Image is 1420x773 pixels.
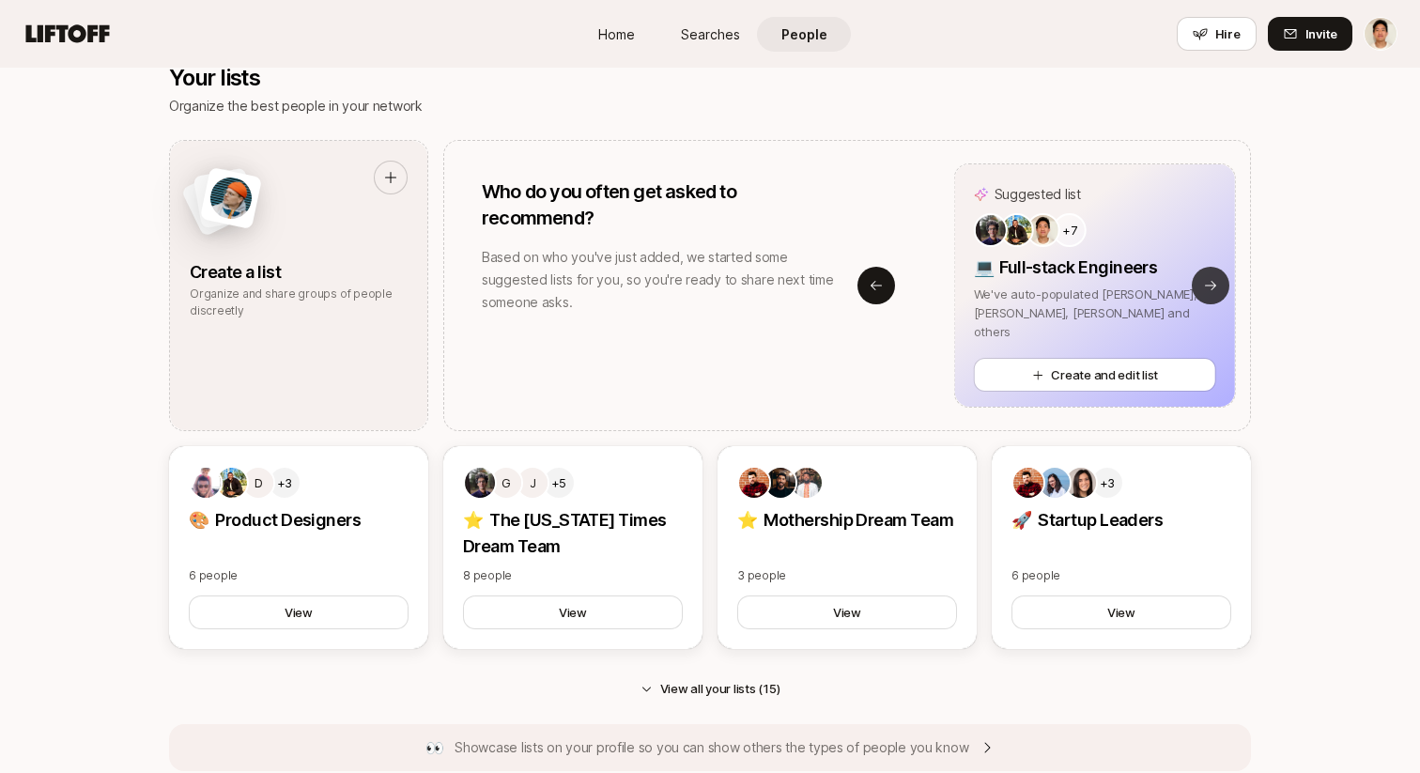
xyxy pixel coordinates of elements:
p: Suggested list [995,183,1081,206]
img: Jeremy Chen [1365,18,1397,50]
a: People [757,17,851,52]
img: 1baabf1b_b77f_4435_b8ae_0739ab3bae7c.jpg [739,468,769,498]
p: 6 people [1011,567,1231,584]
button: View [1011,595,1231,629]
span: Searches [681,24,740,44]
img: 3b21b1e9_db0a_4655_a67f_ab9b1489a185.jpg [1040,468,1070,498]
img: b5e2bf9f_60b1_4f06_ad3c_30d5f6d2c1b1.jpg [976,215,1006,245]
p: 🎨 Product Designers [189,507,409,533]
img: man-with-orange-hat.png [207,174,255,223]
p: 3 people [737,567,957,584]
a: Searches [663,17,757,52]
p: Who do you often get asked to recommend? [482,178,837,231]
p: +5 [551,473,566,492]
a: ⭐ Mothership Dream Team3 peopleView [718,446,977,649]
img: 71d7b91d_d7cb_43b4_a7ea_a9b2f2cc6e03.jpg [1066,468,1096,498]
p: Showcase lists on your profile so you can show others the types of people you know [455,736,968,759]
p: 👀 [425,735,444,760]
img: ACg8ocInyrGrb4MC9uz50sf4oDbeg82BTXgt_Vgd6-yBkTRc-xTs8ygV=s160-c [191,468,221,498]
button: View [463,595,683,629]
p: Create a list [190,259,408,286]
p: 🚀 Startup Leaders [1011,507,1231,533]
a: Home [569,17,663,52]
p: Full-stack Engineers [999,255,1157,281]
button: View all your lists (15) [625,672,795,705]
a: GJ+5⭐ The [US_STATE] Times Dream Team8 peopleView [443,446,702,649]
p: +3 [277,473,292,492]
img: 9da07e88_9148_43b7_a7f8_d70707cb4a64.jpg [1028,215,1058,245]
img: 2dee57b8_ef9d_4eaa_9621_eed78a5a80c6.jpg [765,468,795,498]
button: View [189,595,409,629]
p: ⭐ The [US_STATE] Times Dream Team [463,507,683,560]
p: +7 [1062,221,1076,240]
p: G [502,472,511,494]
img: b5e2bf9f_60b1_4f06_ad3c_30d5f6d2c1b1.jpg [465,468,495,498]
button: Jeremy Chen [1364,17,1397,51]
button: View [737,595,957,629]
p: J [530,472,536,494]
img: 2822ba4a_21c8_4857_92e5_77ccf8e52002.jpg [792,468,822,498]
button: Hire [1177,17,1257,51]
a: +3🚀 Startup Leaders6 peopleView [992,446,1251,649]
p: Organize and share groups of people discreetly [190,286,408,319]
p: Your lists [169,65,423,91]
img: 1baabf1b_b77f_4435_b8ae_0739ab3bae7c.jpg [1013,468,1043,498]
p: +3 [1100,473,1115,492]
p: ⭐ Mothership Dream Team [737,507,957,533]
p: Based on who you've just added, we started some suggested lists for you, so you're ready to share... [482,246,837,314]
span: Hire [1215,24,1241,43]
img: b5974e06_8c38_4bd6_8b42_59887dfd714c.jpg [1002,215,1032,245]
p: Organize the best people in your network [169,95,423,117]
span: People [781,24,827,44]
a: D+3🎨 Product Designers6 peopleView [169,446,428,649]
span: Home [598,24,635,44]
p: 6 people [189,567,409,584]
p: 8 people [463,567,683,584]
img: b5974e06_8c38_4bd6_8b42_59887dfd714c.jpg [217,468,247,498]
button: Create and edit list [974,358,1216,392]
p: We've auto-populated [PERSON_NAME], [PERSON_NAME], [PERSON_NAME] and others [974,285,1216,341]
p: D [255,472,263,494]
p: 💻 [974,255,994,281]
button: Invite [1268,17,1352,51]
span: Invite [1305,24,1337,43]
